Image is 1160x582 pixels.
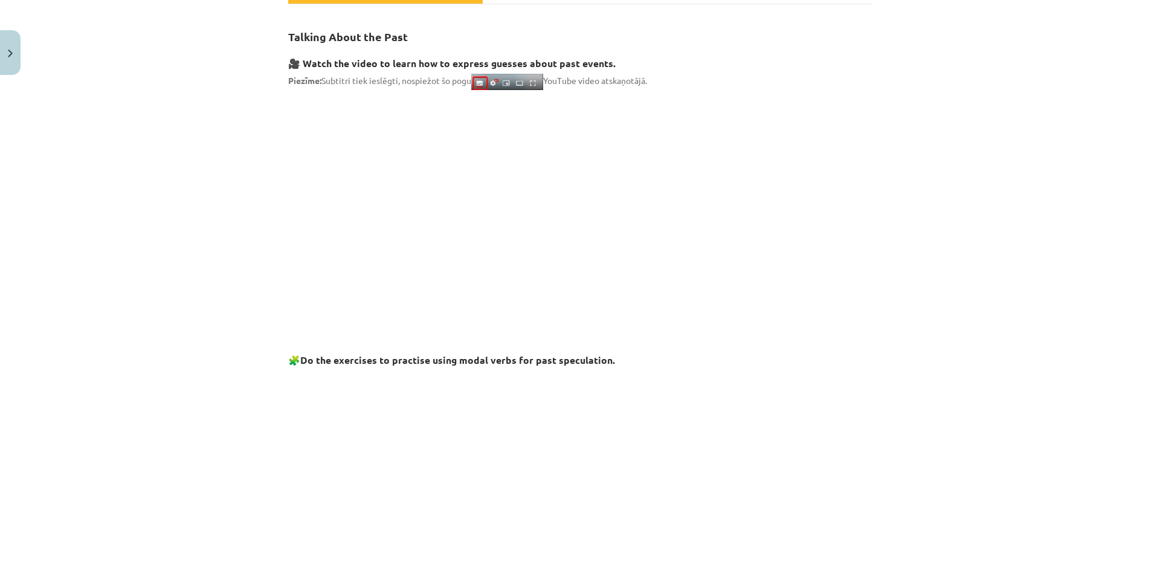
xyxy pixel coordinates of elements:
h3: 🧩 [288,345,872,367]
strong: Do the exercises to practise using modal verbs for past speculation. [300,354,615,366]
strong: Talking About the Past [288,30,408,44]
span: Subtitri tiek ieslēgti, nospiežot šo pogu YouTube video atskaņotājā. [288,76,647,86]
strong: 🎥 Watch the video to learn how to express guesses about past events. [288,57,616,70]
strong: Piezīme: [288,76,321,86]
